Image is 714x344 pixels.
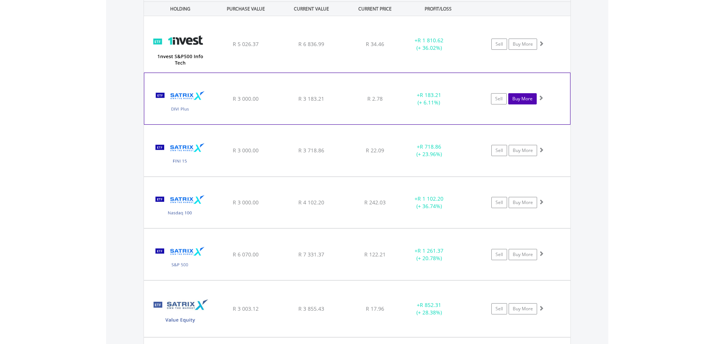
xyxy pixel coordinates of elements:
div: + (+ 28.38%) [401,301,458,316]
span: R 1 261.37 [418,247,443,254]
div: + (+ 36.02%) [401,37,458,52]
img: TFSA.STXNDQ.png [148,186,212,226]
div: PROFIT/LOSS [406,2,470,16]
span: R 3 003.12 [233,305,259,312]
a: Buy More [509,145,537,156]
span: R 3 000.00 [233,95,259,102]
div: CURRENT VALUE [280,2,344,16]
div: CURRENT PRICE [345,2,404,16]
span: R 34.46 [366,40,384,48]
span: R 242.03 [364,199,386,206]
img: TFSA.STXFIN.png [148,134,212,174]
span: R 2.78 [367,95,383,102]
a: Buy More [509,303,537,314]
span: R 17.96 [366,305,384,312]
span: R 1 102.20 [418,195,443,202]
a: Sell [491,303,507,314]
div: + (+ 36.74%) [401,195,458,210]
a: Sell [491,197,507,208]
span: R 122.21 [364,251,386,258]
span: R 1 810.62 [418,37,443,44]
div: + (+ 23.96%) [401,143,458,158]
span: R 22.09 [366,147,384,154]
span: R 852.31 [420,301,441,308]
img: TFSA.STXDIV.png [148,82,213,122]
a: Buy More [509,197,537,208]
span: R 6 836.99 [298,40,324,48]
div: PURCHASE VALUE [214,2,278,16]
a: Sell [491,249,507,260]
span: R 3 855.43 [298,305,324,312]
span: R 3 718.86 [298,147,324,154]
a: Buy More [509,249,537,260]
span: R 3 000.00 [233,147,259,154]
span: R 7 331.37 [298,251,324,258]
img: TFSA.STXVEQ.png [148,290,212,335]
div: HOLDING [144,2,213,16]
div: + (+ 6.11%) [401,91,457,106]
a: Sell [491,39,507,50]
span: R 183.21 [420,91,441,98]
img: TFSA.STX500.png [148,238,212,278]
a: Buy More [508,93,537,104]
span: R 718.86 [420,143,441,150]
a: Buy More [509,39,537,50]
span: R 6 070.00 [233,251,259,258]
span: R 3 000.00 [233,199,259,206]
a: Sell [491,93,507,104]
img: TFSA.ETF5IT.png [148,25,212,70]
div: + (+ 20.78%) [401,247,458,262]
a: Sell [491,145,507,156]
span: R 3 183.21 [298,95,324,102]
span: R 4 102.20 [298,199,324,206]
span: R 5 026.37 [233,40,259,48]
